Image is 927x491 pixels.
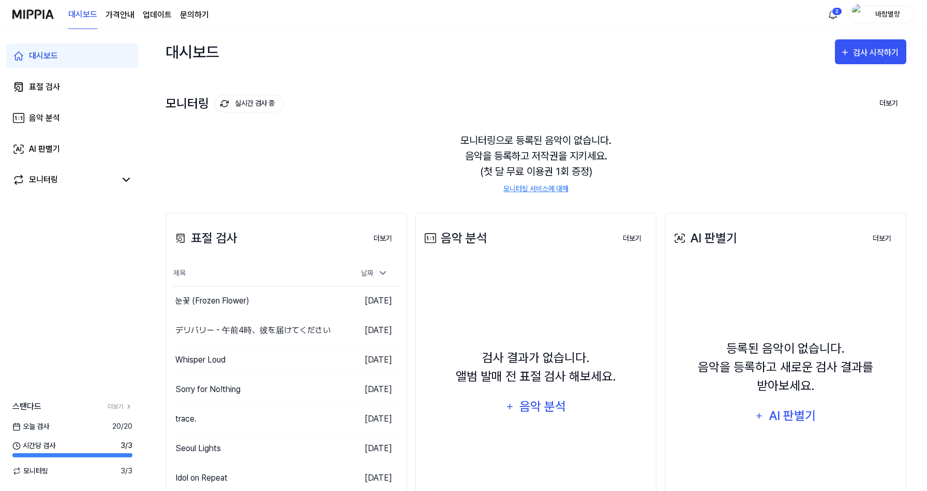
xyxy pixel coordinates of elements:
[343,434,400,463] td: [DATE]
[166,39,219,64] div: 대시보드
[175,324,331,337] div: デリバリー - 午前4時、彼を届けてください
[343,315,400,345] td: [DATE]
[343,404,400,434] td: [DATE]
[29,174,58,186] div: 모니터링
[6,137,139,162] a: AI 판별기
[835,39,906,64] button: 검사 시작하기
[29,81,60,93] div: 표절 검사
[825,6,841,23] button: 알림2
[112,421,132,432] span: 20 / 20
[6,75,139,99] a: 표절 검사
[175,383,241,396] div: Sorry for No!thing
[108,402,132,411] a: 더보기
[615,227,650,249] a: 더보기
[827,8,839,21] img: 알림
[503,183,569,194] a: 모니터링 서비스에 대해
[12,174,116,186] a: 모니터링
[864,228,900,249] button: 더보기
[172,229,237,248] div: 표절 검사
[365,227,400,249] a: 더보기
[12,440,55,451] span: 시간당 검사
[848,6,915,23] button: profile바람별랑
[68,1,97,29] a: 대시보드
[220,99,229,108] img: monitoring Icon
[422,229,487,248] div: 음악 분석
[12,400,41,413] span: 스탠다드
[864,227,900,249] a: 더보기
[518,397,567,416] div: 음악 분석
[615,228,650,249] button: 더보기
[868,8,908,20] div: 바람별랑
[832,7,842,16] div: 2
[180,9,209,21] a: 문의하기
[143,9,172,21] a: 업데이트
[6,44,139,68] a: 대시보드
[121,440,132,451] span: 3 / 3
[12,421,49,432] span: 오늘 검사
[343,345,400,374] td: [DATE]
[767,406,817,426] div: AI 판별기
[671,339,900,395] div: 등록된 음악이 없습니다. 음악을 등록하고 새로운 검사 결과를 받아보세요.
[166,120,906,207] div: 모니터링으로 등록된 음악이 없습니다. 음악을 등록하고 저작권을 지키세요. (첫 달 무료 이용권 1회 증정)
[671,229,737,248] div: AI 판별기
[748,403,823,428] button: AI 판별기
[499,394,573,419] button: 음악 분석
[29,50,58,62] div: 대시보드
[357,265,392,282] div: 날짜
[343,286,400,315] td: [DATE]
[175,413,197,425] div: trace.
[106,9,134,21] button: 가격안내
[853,46,901,60] div: 검사 시작하기
[172,261,343,286] th: 제목
[175,295,249,307] div: 눈꽃 (Frozen Flower)
[121,466,132,476] span: 3 / 3
[175,472,228,484] div: Idol on Repeat
[871,93,906,114] button: 더보기
[365,228,400,249] button: 더보기
[12,466,48,476] span: 모니터링
[6,106,139,131] a: 음악 분석
[215,95,283,112] button: 실시간 검사 중
[456,349,616,386] div: 검사 결과가 없습니다. 앨범 발매 전 표절 검사 해보세요.
[166,95,283,112] div: 모니터링
[343,374,400,404] td: [DATE]
[852,4,864,25] img: profile
[29,112,60,124] div: 음악 분석
[175,354,226,366] div: Whisper Loud
[29,143,60,155] div: AI 판별기
[175,442,221,455] div: Seoul Lights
